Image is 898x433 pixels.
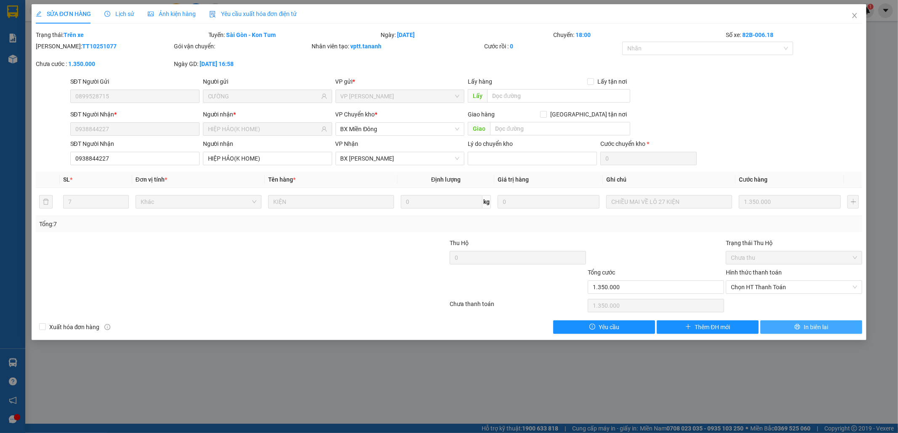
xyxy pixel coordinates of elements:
[203,110,332,119] div: Người nhận
[804,322,828,332] span: In biên lai
[576,32,591,38] b: 18:00
[208,124,320,134] input: Tên người nhận
[725,30,863,40] div: Số xe:
[742,32,773,38] b: 82B-006.18
[336,111,375,118] span: VP Chuyển kho
[685,324,691,330] span: plus
[208,92,320,101] input: Tên người gửi
[70,139,200,148] div: SĐT Người Nhận
[726,269,782,276] label: Hình thức thanh toán
[606,195,732,209] input: Ghi Chú
[268,195,394,209] input: VD: Bàn, Ghế
[209,11,297,17] span: Yêu cầu xuất hóa đơn điện tử
[600,139,696,148] div: Cước chuyển kho
[553,320,655,334] button: exclamation-circleYêu cầu
[760,320,862,334] button: printerIn biên lai
[498,176,529,183] span: Giá trị hàng
[321,126,327,132] span: user
[468,122,490,135] span: Giao
[104,324,110,330] span: info-circle
[39,219,346,229] div: Tổng: 7
[599,322,619,332] span: Yêu cầu
[203,139,332,148] div: Người nhận
[695,322,730,332] span: Thêm ĐH mới
[484,42,621,51] div: Cước rồi :
[268,176,296,183] span: Tên hàng
[510,43,513,50] b: 0
[148,11,154,17] span: picture
[46,322,103,332] span: Xuất hóa đơn hàng
[468,89,487,103] span: Lấy
[603,172,735,188] th: Ghi chú
[468,139,597,148] div: Lý do chuyển kho
[174,59,310,69] div: Ngày GD:
[104,11,134,17] span: Lịch sử
[336,139,465,148] div: VP Nhận
[847,195,859,209] button: plus
[341,90,460,103] span: VP Thành Thái
[36,11,91,17] span: SỬA ĐƠN HÀNG
[341,152,460,165] span: BX Phạm Văn Đồng
[588,269,615,276] span: Tổng cước
[36,11,42,17] span: edit
[203,77,332,86] div: Người gửi
[794,324,800,330] span: printer
[498,195,600,209] input: 0
[39,195,53,209] button: delete
[468,111,495,118] span: Giao hàng
[312,42,483,51] div: Nhân viên tạo:
[739,195,841,209] input: 0
[843,4,866,28] button: Close
[380,30,553,40] div: Ngày:
[36,42,172,51] div: [PERSON_NAME]:
[594,77,630,86] span: Lấy tận nơi
[351,43,382,50] b: vptt.tananh
[141,195,256,208] span: Khác
[449,299,587,314] div: Chưa thanh toán
[450,240,469,246] span: Thu Hộ
[490,122,630,135] input: Dọc đường
[35,30,208,40] div: Trạng thái:
[397,32,415,38] b: [DATE]
[200,61,234,67] b: [DATE] 16:58
[547,110,630,119] span: [GEOGRAPHIC_DATA] tận nơi
[321,93,327,99] span: user
[482,195,491,209] span: kg
[64,32,84,38] b: Trên xe
[739,176,767,183] span: Cước hàng
[731,251,857,264] span: Chưa thu
[657,320,759,334] button: plusThêm ĐH mới
[70,110,200,119] div: SĐT Người Nhận
[104,11,110,17] span: clock-circle
[174,42,310,51] div: Gói vận chuyển:
[731,281,857,293] span: Chọn HT Thanh Toán
[82,43,117,50] b: TT10251077
[726,238,862,248] div: Trạng thái Thu Hộ
[36,59,172,69] div: Chưa cước :
[851,12,858,19] span: close
[468,78,492,85] span: Lấy hàng
[552,30,725,40] div: Chuyến:
[487,89,630,103] input: Dọc đường
[208,30,380,40] div: Tuyến:
[589,324,595,330] span: exclamation-circle
[336,77,465,86] div: VP gửi
[148,11,196,17] span: Ảnh kiện hàng
[431,176,461,183] span: Định lượng
[341,123,460,135] span: BX Miền Đông
[63,176,70,183] span: SL
[70,77,200,86] div: SĐT Người Gửi
[209,11,216,18] img: icon
[68,61,95,67] b: 1.350.000
[136,176,167,183] span: Đơn vị tính
[226,32,276,38] b: Sài Gòn - Kon Tum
